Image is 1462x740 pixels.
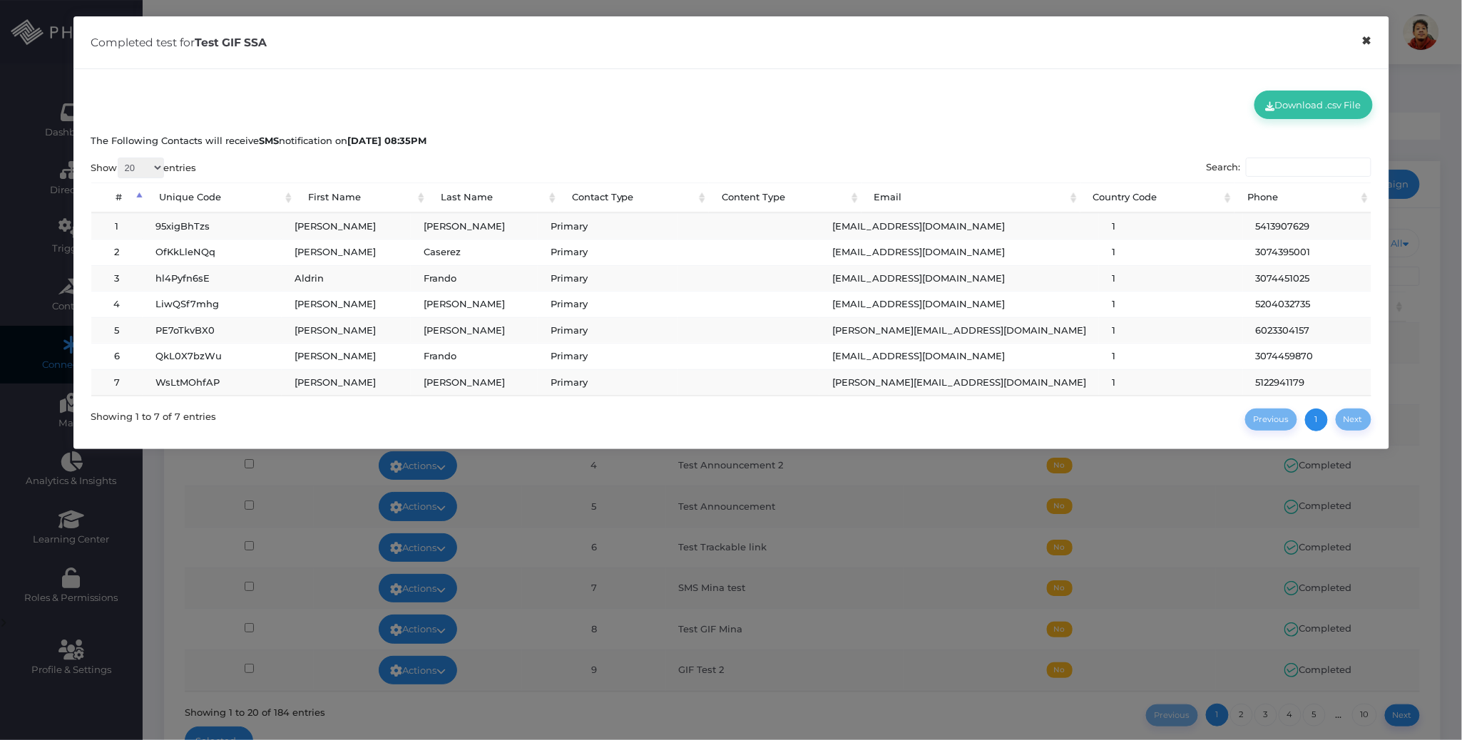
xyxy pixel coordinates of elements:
a: Download .csv File [1254,91,1373,119]
td: [PERSON_NAME] [411,317,538,344]
td: [PERSON_NAME] [282,291,411,317]
td: 3 [91,265,143,292]
td: 1 [1099,369,1243,396]
th: First Name: activate to sort column ascending [295,183,429,213]
span: sms [260,135,280,146]
td: 3074395001 [1243,239,1371,265]
button: Close [1353,25,1381,57]
td: Primary [538,213,678,240]
td: 5204032735 [1243,291,1371,317]
td: [EMAIL_ADDRESS][DOMAIN_NAME] [819,291,1099,317]
th: Last Name: activate to sort column ascending [428,183,559,213]
td: [PERSON_NAME] [411,213,538,240]
span: [DATE] 08:35pm [348,135,427,146]
td: 1 [1099,213,1243,240]
td: 6 [91,343,143,369]
td: 95xigBhTzs [143,213,282,240]
td: 6023304157 [1243,317,1371,344]
td: [PERSON_NAME] [282,239,411,265]
th: Email: activate to sort column ascending [862,183,1080,213]
td: OfKkLleNQq [143,239,282,265]
td: [PERSON_NAME] [282,343,411,369]
p: The Following Contacts will receive notification on [91,134,1371,148]
td: LiwQSf7mhg [143,291,282,317]
a: 1 [1305,408,1328,431]
td: [PERSON_NAME] [411,291,538,317]
td: 2 [91,239,143,265]
th: Contact Type: activate to sort column ascending [559,183,709,213]
td: PE7oTkvBX0 [143,317,282,344]
td: 1 [91,213,143,240]
select: Showentries [118,158,164,178]
td: Caserez [411,239,538,265]
th: Content Type: activate to sort column ascending [709,183,861,213]
td: 1 [1099,239,1243,265]
td: [EMAIL_ADDRESS][DOMAIN_NAME] [819,239,1099,265]
td: Frando [411,265,538,292]
td: WsLtMOhfAP [143,369,282,396]
td: Primary [538,317,678,344]
td: 1 [1099,291,1243,317]
td: [PERSON_NAME] [411,369,538,396]
td: 1 [1099,265,1243,292]
td: 7 [91,369,143,396]
th: Country Code: activate to sort column ascending [1080,183,1234,213]
span: Test GIF SSA [195,36,267,49]
td: 3074451025 [1243,265,1371,292]
td: 5122941179 [1243,369,1371,396]
td: Aldrin [282,265,411,292]
h5: Completed test for [91,34,267,51]
td: Primary [538,239,678,265]
div: Showing 1 to 7 of 7 entries [91,406,217,423]
td: Frando [411,343,538,369]
td: [PERSON_NAME][EMAIL_ADDRESS][DOMAIN_NAME] [819,317,1099,344]
th: #: activate to sort column descending [91,183,147,213]
label: Show entries [91,158,197,178]
td: 5413907629 [1243,213,1371,240]
td: QkL0X7bzWu [143,343,282,369]
td: [EMAIL_ADDRESS][DOMAIN_NAME] [819,265,1099,292]
td: [PERSON_NAME] [282,369,411,396]
td: [PERSON_NAME] [282,213,411,240]
td: 3074459870 [1243,343,1371,369]
td: Primary [538,291,678,317]
input: Search: [1246,158,1371,178]
td: 4 [91,291,143,317]
td: 1 [1099,317,1243,344]
td: Primary [538,369,678,396]
td: 5 [91,317,143,344]
td: hl4Pyfn6sE [143,265,282,292]
td: [PERSON_NAME][EMAIL_ADDRESS][DOMAIN_NAME] [819,369,1099,396]
td: [PERSON_NAME] [282,317,411,344]
th: Unique Code: activate to sort column ascending [146,183,295,213]
td: 1 [1099,343,1243,369]
td: Primary [538,343,678,369]
td: [EMAIL_ADDRESS][DOMAIN_NAME] [819,343,1099,369]
td: [EMAIL_ADDRESS][DOMAIN_NAME] [819,213,1099,240]
th: Phone: activate to sort column ascending [1234,183,1371,213]
td: Primary [538,265,678,292]
label: Search: [1207,158,1371,178]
